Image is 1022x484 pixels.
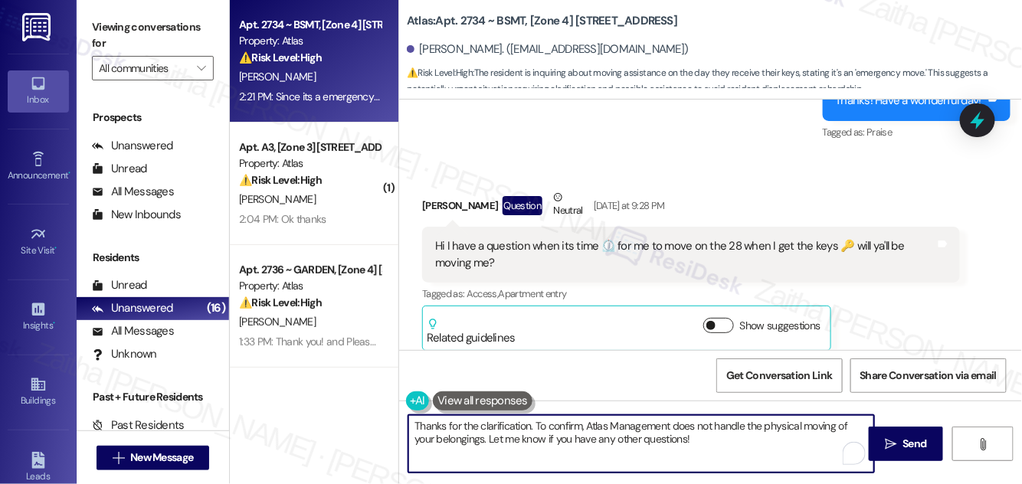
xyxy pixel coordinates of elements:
[130,450,193,466] span: New Message
[239,315,316,329] span: [PERSON_NAME]
[8,221,69,263] a: Site Visit •
[92,300,173,316] div: Unanswered
[92,417,185,433] div: Past Residents
[239,192,316,206] span: [PERSON_NAME]
[869,427,943,461] button: Send
[239,296,322,309] strong: ⚠️ Risk Level: High
[867,126,893,139] span: Praise
[850,358,1007,393] button: Share Conversation via email
[503,196,543,215] div: Question
[55,243,57,253] span: •
[77,110,229,126] div: Prospects
[885,438,896,450] i: 
[435,238,935,271] div: Hi I have a question when its time ⏲️ for me to move on the 28 when I get the keys 🔑 will ya'll b...
[77,389,229,405] div: Past + Future Residents
[408,415,874,473] textarea: To enrich screen reader interactions, please activate Accessibility in Grammarly extension settings
[92,184,174,200] div: All Messages
[8,371,69,413] a: Buildings
[239,33,381,49] div: Property: Atlas
[422,283,960,305] div: Tagged as:
[239,374,381,391] div: Apt. 5439~2N, [Zone 4] 5439-5441 [GEOGRAPHIC_DATA]
[92,346,157,362] div: Unknown
[239,212,326,226] div: 2:04 PM: Ok thanks
[498,287,566,300] span: Apartment entry
[92,15,214,56] label: Viewing conversations for
[740,318,821,334] label: Show suggestions
[77,250,229,266] div: Residents
[239,51,322,64] strong: ⚠️ Risk Level: High
[716,358,842,393] button: Get Conversation Link
[92,323,174,339] div: All Messages
[97,446,210,470] button: New Message
[860,368,997,384] span: Share Conversation via email
[239,155,381,172] div: Property: Atlas
[836,93,981,109] div: Thanks! Have a wonderful day!
[53,318,55,329] span: •
[726,368,832,384] span: Get Conversation Link
[68,168,70,178] span: •
[113,452,124,464] i: 
[407,65,1022,98] span: : The resident is inquiring about moving assistance on the day they receive their keys, stating i...
[92,207,181,223] div: New Inbounds
[407,67,473,79] strong: ⚠️ Risk Level: High
[977,438,988,450] i: 
[239,262,381,278] div: Apt. 2736 ~ GARDEN, [Zone 4] [STREET_ADDRESS]
[239,139,381,155] div: Apt. A3, [Zone 3] [STREET_ADDRESS]
[902,436,926,452] span: Send
[467,287,498,300] span: Access ,
[823,121,1011,143] div: Tagged as:
[22,13,54,41] img: ResiDesk Logo
[239,173,322,187] strong: ⚠️ Risk Level: High
[239,90,401,103] div: 2:21 PM: Since its a emergency move
[92,277,147,293] div: Unread
[92,138,173,154] div: Unanswered
[99,56,189,80] input: All communities
[590,198,665,214] div: [DATE] at 9:28 PM
[92,161,147,177] div: Unread
[407,41,689,57] div: [PERSON_NAME]. ([EMAIL_ADDRESS][DOMAIN_NAME])
[422,189,960,227] div: [PERSON_NAME]
[239,70,316,83] span: [PERSON_NAME]
[8,70,69,112] a: Inbox
[239,17,381,33] div: Apt. 2734 ~ BSMT, [Zone 4] [STREET_ADDRESS]
[407,13,677,29] b: Atlas: Apt. 2734 ~ BSMT, [Zone 4] [STREET_ADDRESS]
[203,296,229,320] div: (16)
[550,189,585,221] div: Neutral
[427,318,516,346] div: Related guidelines
[239,278,381,294] div: Property: Atlas
[8,296,69,338] a: Insights •
[197,62,205,74] i: 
